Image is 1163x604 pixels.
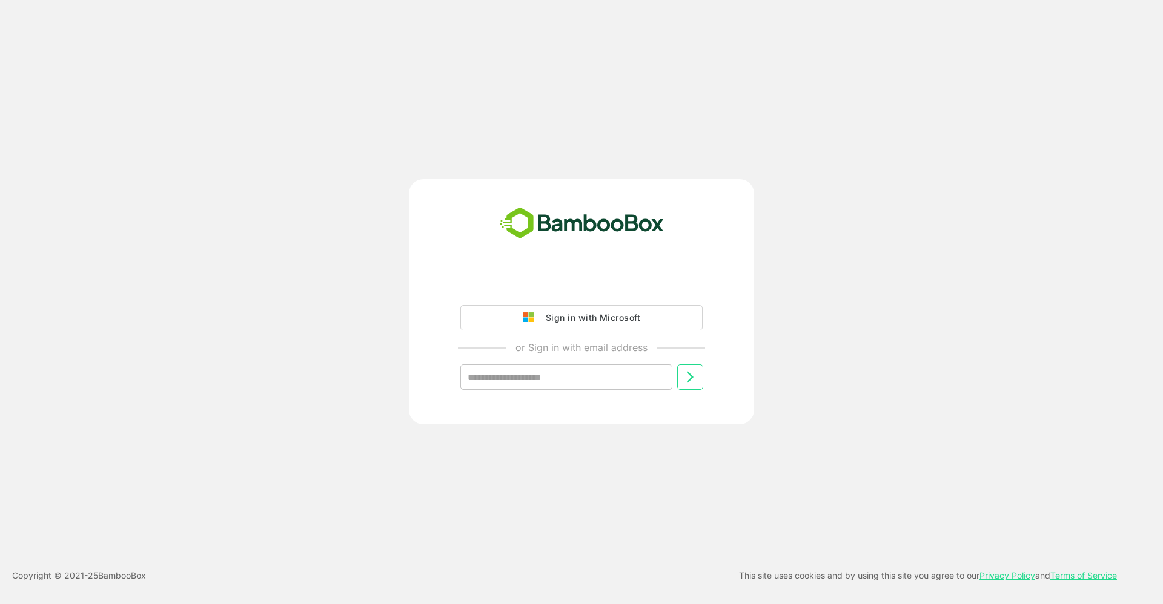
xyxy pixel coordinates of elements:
button: Sign in with Microsoft [460,305,703,330]
img: bamboobox [493,203,671,243]
p: Copyright © 2021- 25 BambooBox [12,568,146,583]
a: Privacy Policy [979,570,1035,580]
iframe: Sign in with Google Button [454,271,709,298]
div: Sign in with Microsoft [540,310,640,326]
a: Terms of Service [1050,570,1117,580]
img: google [523,312,540,323]
p: or Sign in with email address [515,340,648,355]
p: This site uses cookies and by using this site you agree to our and [739,568,1117,583]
